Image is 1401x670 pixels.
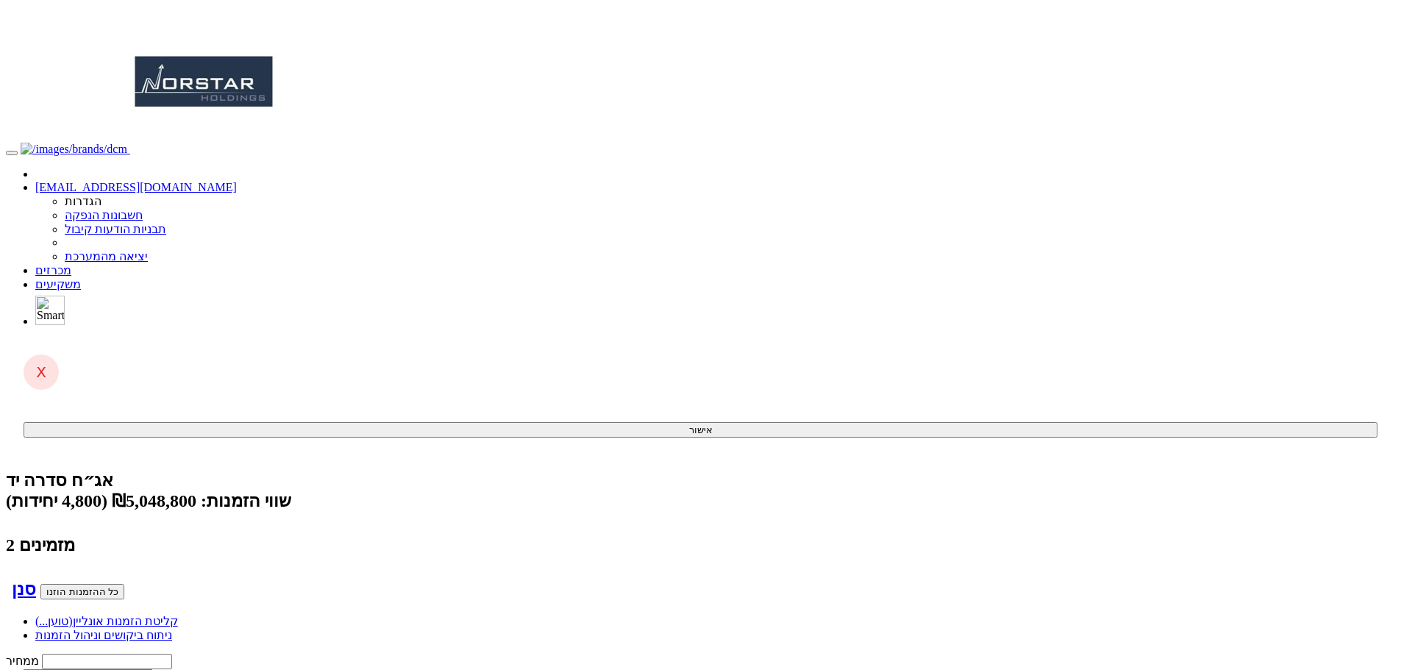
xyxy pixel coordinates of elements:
[6,491,1395,511] div: שווי הזמנות: ₪5,048,800 (4,800 יחידות)
[36,363,46,381] span: X
[12,580,36,599] a: סנן
[35,629,172,641] a: ניתוח ביקושים וניהול הזמנות
[65,194,1395,208] li: הגדרות
[6,655,39,667] label: ממחיר
[35,615,178,627] a: קליטת הזמנות אונליין(טוען...)
[6,535,1395,555] h4: 2 מזמינים
[24,422,1377,438] button: אישור
[35,615,73,627] span: (טוען...)
[65,223,166,235] a: תבניות הודעות קיבול
[35,181,237,193] a: [EMAIL_ADDRESS][DOMAIN_NAME]
[130,6,277,153] img: Auction Logo
[40,584,124,599] button: כל ההזמנות הוזנו
[35,296,65,325] img: SmartBull Logo
[35,264,71,277] a: מכרזים
[65,250,148,263] a: יציאה מהמערכת
[21,143,127,156] img: /images/brands/dcm
[35,278,81,291] a: משקיעים
[6,470,1395,491] div: נורסטאר החזקות אינק - אג״ח (סדרה יד) - הנפקה לציבור
[65,209,143,221] a: חשבונות הנפקה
